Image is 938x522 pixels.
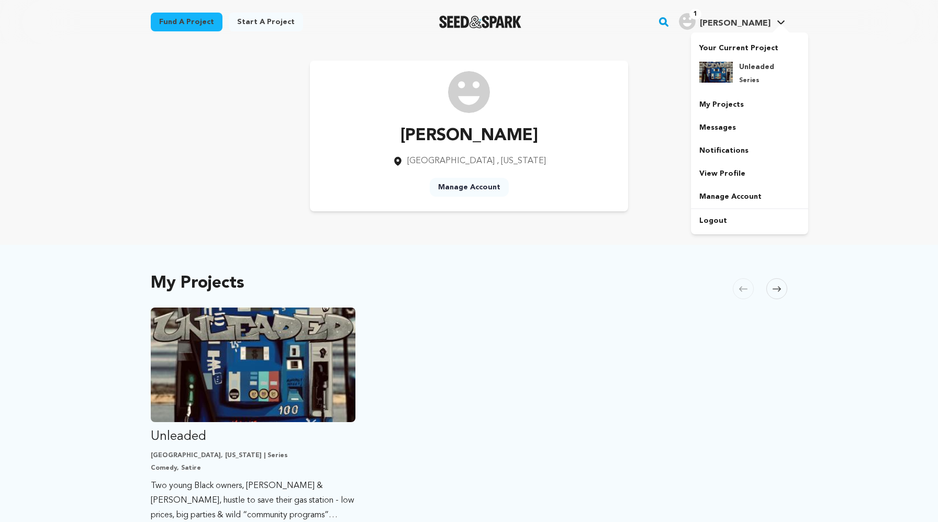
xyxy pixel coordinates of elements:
p: Your Current Project [699,39,800,53]
a: My Projects [691,93,808,116]
a: Manage Account [430,178,509,197]
span: , [US_STATE] [497,157,546,165]
p: [GEOGRAPHIC_DATA], [US_STATE] | Series [151,451,355,460]
h4: Unleaded [739,62,777,72]
a: Logout [691,209,808,232]
p: Comedy, Satire [151,464,355,472]
a: Kristin W.'s Profile [677,11,787,30]
h2: My Projects [151,276,244,291]
span: Kristin W.'s Profile [677,11,787,33]
a: Manage Account [691,185,808,208]
a: View Profile [691,162,808,185]
a: Start a project [229,13,303,31]
img: user.png [679,13,696,30]
p: Series [739,76,777,85]
p: Unleaded [151,428,355,445]
a: Fund a project [151,13,222,31]
img: /img/default-images/user/medium/user.png image [448,71,490,113]
img: Seed&Spark Logo Dark Mode [439,16,521,28]
span: [PERSON_NAME] [700,19,770,28]
a: Notifications [691,139,808,162]
span: 1 [689,9,701,19]
span: [GEOGRAPHIC_DATA] [407,157,495,165]
a: Messages [691,116,808,139]
p: [PERSON_NAME] [393,123,546,149]
a: Your Current Project Unleaded Series [699,39,800,93]
div: Kristin W.'s Profile [679,13,770,30]
a: Seed&Spark Homepage [439,16,521,28]
img: 55be0f1fce0640e2.jpg [699,62,733,83]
